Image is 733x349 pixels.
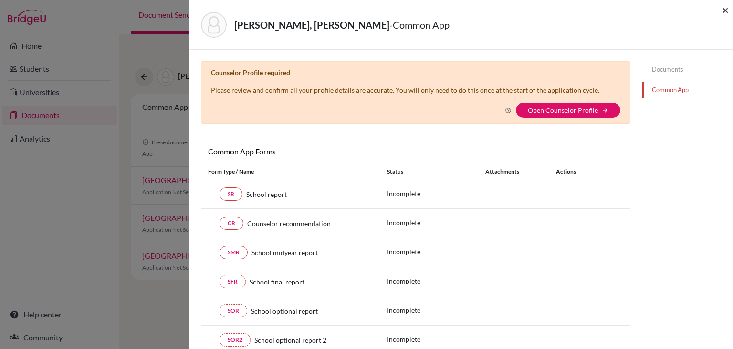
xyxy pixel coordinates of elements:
[485,167,545,176] div: Attachments
[387,188,485,198] p: Incomplete
[254,335,326,345] span: School optional report 2
[545,167,604,176] div: Actions
[251,306,318,316] span: School optional report
[234,19,389,31] strong: [PERSON_NAME], [PERSON_NAME]
[642,61,733,78] a: Documents
[211,85,599,95] p: Please review and confirm all your profile details are accurate. You will only need to do this on...
[247,218,331,229] span: Counselor recommendation
[387,276,485,286] p: Incomplete
[387,167,485,176] div: Status
[387,247,485,257] p: Incomplete
[211,68,290,76] b: Counselor Profile required
[642,82,733,98] a: Common App
[387,218,485,228] p: Incomplete
[220,217,243,230] a: CR
[387,305,485,315] p: Incomplete
[528,106,598,114] a: Open Counselor Profile
[389,19,450,31] span: - Common App
[246,189,287,199] span: School report
[220,333,251,347] a: SOR2
[387,334,485,344] p: Incomplete
[251,248,318,258] span: School midyear report
[220,275,246,288] a: SFR
[220,304,247,317] a: SOR
[516,103,620,118] button: Open Counselor Profilearrow_forward
[201,147,416,156] h6: Common App Forms
[201,167,380,176] div: Form Type / Name
[722,3,729,17] span: ×
[220,246,248,259] a: SMR
[220,187,242,201] a: SR
[602,107,608,114] i: arrow_forward
[250,277,304,287] span: School final report
[722,4,729,16] button: Close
